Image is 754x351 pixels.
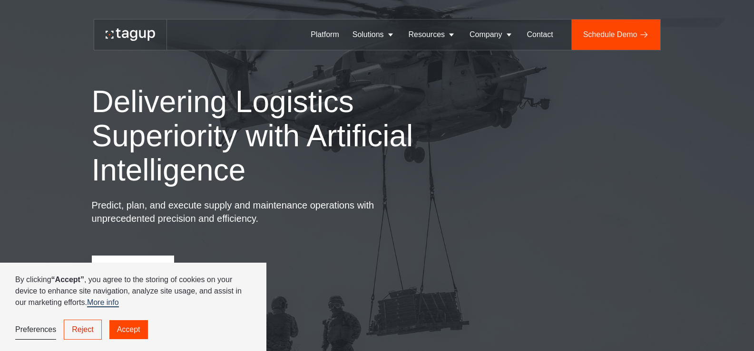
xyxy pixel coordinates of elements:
[353,29,384,40] div: Solutions
[346,19,402,50] a: Solutions
[520,19,560,50] a: Contact
[470,29,502,40] div: Company
[572,19,660,50] a: Schedule Demo
[15,274,251,308] p: By clicking , you agree to the storing of cookies on your device to enhance site navigation, anal...
[92,256,175,278] a: Schedule Demo
[99,261,154,273] div: Schedule Demo
[92,85,491,187] h1: Delivering Logistics Superiority with Artificial Intelligence
[583,29,637,40] div: Schedule Demo
[463,19,520,50] a: Company
[304,19,346,50] a: Platform
[92,199,434,225] p: Predict, plan, and execute supply and maintenance operations with unprecedented precision and eff...
[527,29,553,40] div: Contact
[51,275,84,284] strong: “Accept”
[402,19,463,50] a: Resources
[409,29,445,40] div: Resources
[87,298,119,307] a: More info
[109,320,148,339] a: Accept
[64,320,101,340] a: Reject
[311,29,339,40] div: Platform
[15,320,56,340] a: Preferences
